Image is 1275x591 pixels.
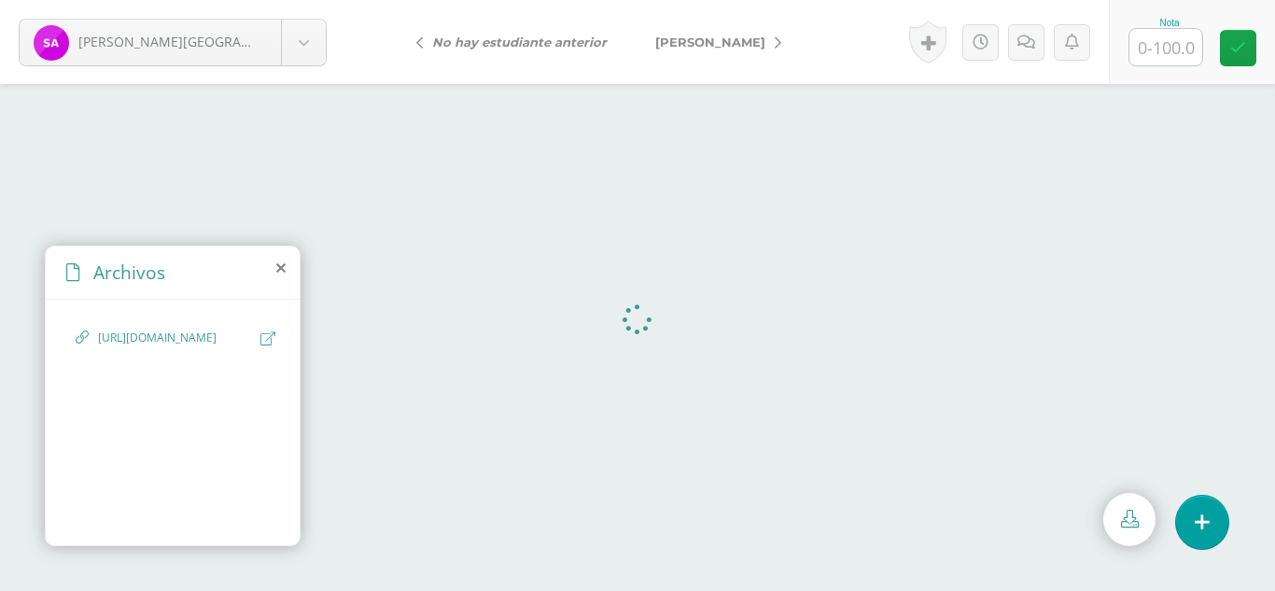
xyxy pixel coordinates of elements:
[78,33,314,50] span: [PERSON_NAME][GEOGRAPHIC_DATA]
[631,20,796,64] a: [PERSON_NAME]
[432,35,607,49] i: No hay estudiante anterior
[655,35,765,49] span: [PERSON_NAME]
[93,260,165,285] span: Archivos
[1129,29,1202,65] input: 0-100.0
[34,25,69,61] img: 0f11ed07bf14af96c22b702831076a05.png
[276,260,286,275] i: close
[20,20,326,65] a: [PERSON_NAME][GEOGRAPHIC_DATA]
[98,330,251,347] span: [URL][DOMAIN_NAME]
[401,20,631,64] a: No hay estudiante anterior
[1128,18,1211,28] div: Nota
